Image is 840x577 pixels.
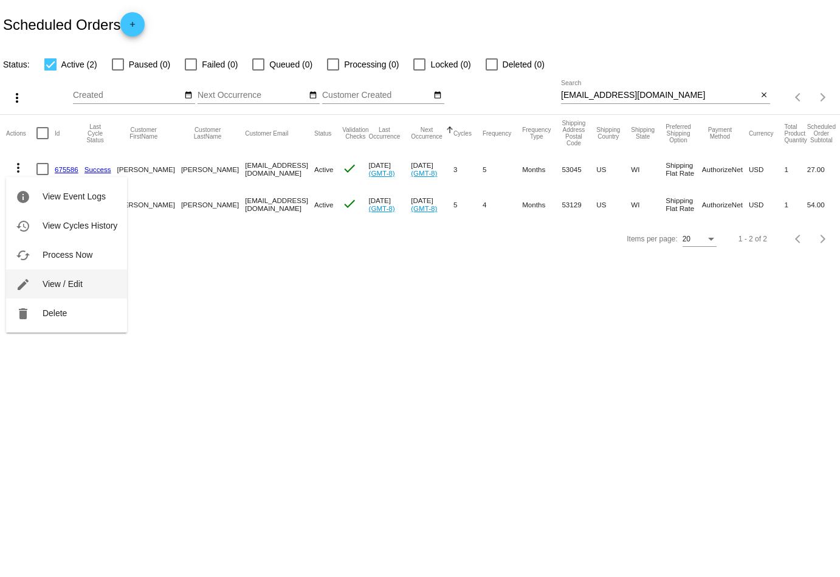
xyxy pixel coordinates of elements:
mat-icon: edit [16,277,30,292]
mat-icon: delete [16,306,30,321]
mat-icon: history [16,219,30,233]
mat-icon: info [16,190,30,204]
span: View Cycles History [43,221,117,230]
mat-icon: cached [16,248,30,263]
span: Process Now [43,250,92,260]
span: View / Edit [43,279,83,289]
span: View Event Logs [43,192,106,201]
span: Delete [43,308,67,318]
